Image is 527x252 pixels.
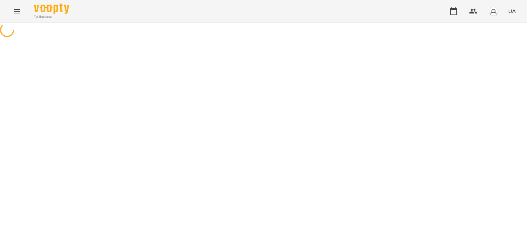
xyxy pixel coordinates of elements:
[488,6,498,16] img: avatar_s.png
[34,14,69,19] span: For Business
[34,4,69,14] img: Voopty Logo
[508,7,516,15] span: UA
[8,3,25,20] button: Menu
[505,5,519,18] button: UA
